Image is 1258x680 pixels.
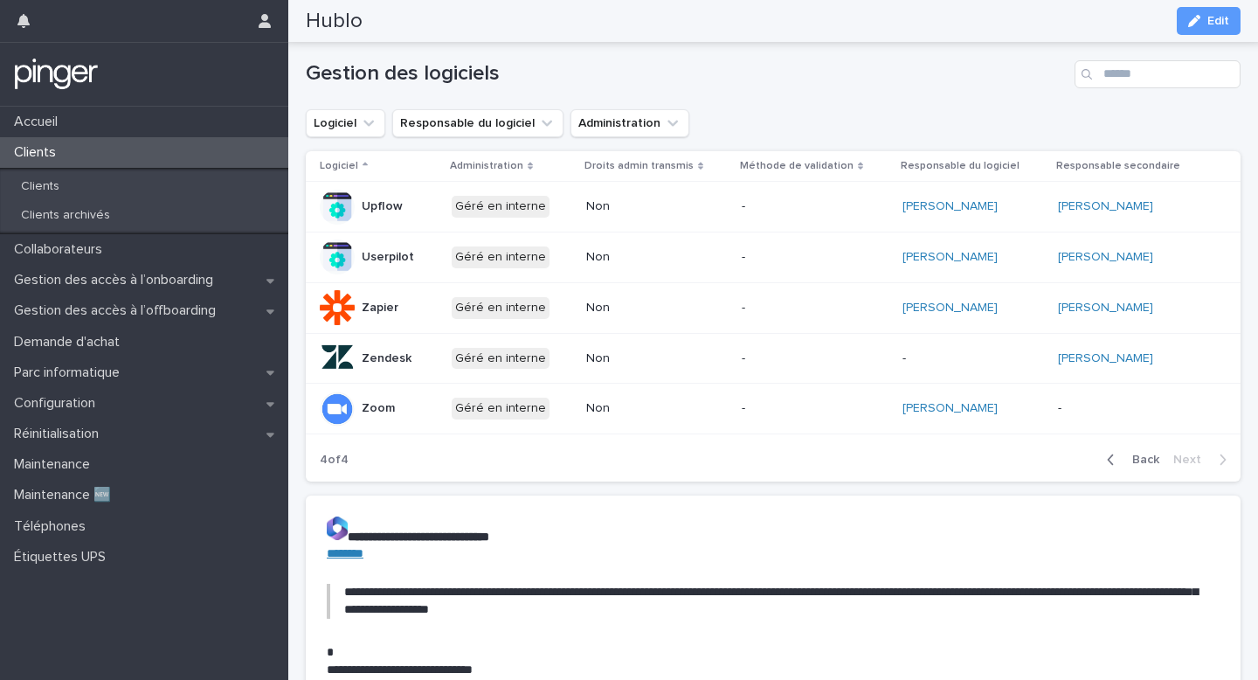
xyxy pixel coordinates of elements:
[1058,401,1204,416] p: -
[306,109,385,137] button: Logiciel
[362,401,395,416] p: Zoom
[7,302,230,319] p: Gestion des accès à l’offboarding
[7,549,120,566] p: Étiquettes UPS
[452,246,550,268] div: Géré en interne
[1056,156,1180,176] p: Responsable secondaire
[902,301,998,316] a: [PERSON_NAME]
[7,487,125,503] p: Maintenance 🆕
[586,301,728,316] p: Non
[902,199,998,214] a: [PERSON_NAME]
[1122,454,1159,466] span: Back
[306,333,1241,384] tr: ZendeskGéré en interneNon--[PERSON_NAME]
[7,456,104,473] p: Maintenance
[362,351,411,366] p: Zendesk
[452,398,550,420] div: Géré en interne
[570,109,689,137] button: Administration
[7,518,100,535] p: Téléphones
[306,282,1241,333] tr: ZapierGéré en interneNon-[PERSON_NAME] [PERSON_NAME]
[1166,452,1241,468] button: Next
[14,57,99,92] img: mTgBEunGTSyRkCgitkcU
[742,250,888,265] p: -
[740,156,854,176] p: Méthode de validation
[306,232,1241,282] tr: UserpilotGéré en interneNon-[PERSON_NAME] [PERSON_NAME]
[306,61,1068,87] h1: Gestion des logiciels
[586,199,728,214] p: Non
[1075,60,1241,88] input: Search
[742,199,888,214] p: -
[902,401,998,416] a: [PERSON_NAME]
[392,109,563,137] button: Responsable du logiciel
[1207,15,1229,27] span: Edit
[452,348,550,370] div: Géré en interne
[1058,351,1153,366] a: [PERSON_NAME]
[7,179,73,194] p: Clients
[742,351,888,366] p: -
[450,156,523,176] p: Administration
[586,351,728,366] p: Non
[742,301,888,316] p: -
[1058,199,1153,214] a: [PERSON_NAME]
[742,401,888,416] p: -
[320,156,358,176] p: Logiciel
[901,156,1020,176] p: Responsable du logiciel
[1058,301,1153,316] a: [PERSON_NAME]
[7,334,134,350] p: Demande d'achat
[586,250,728,265] p: Non
[362,301,398,316] p: Zapier
[7,114,72,130] p: Accueil
[7,272,227,288] p: Gestion des accès à l’onboarding
[7,144,70,161] p: Clients
[306,384,1241,434] tr: ZoomGéré en interneNon-[PERSON_NAME] -
[7,208,124,223] p: Clients archivés
[7,395,109,412] p: Configuration
[7,364,134,381] p: Parc informatique
[586,401,728,416] p: Non
[7,241,116,258] p: Collaborateurs
[584,156,694,176] p: Droits admin transmis
[306,182,1241,232] tr: UpflowGéré en interneNon-[PERSON_NAME] [PERSON_NAME]
[7,426,113,442] p: Réinitialisation
[452,196,550,218] div: Géré en interne
[1093,452,1166,468] button: Back
[362,199,403,214] p: Upflow
[1173,454,1212,466] span: Next
[327,517,348,539] img: Z
[902,351,1044,366] p: -
[902,250,998,265] a: [PERSON_NAME]
[306,439,363,482] p: 4 of 4
[306,9,363,34] h2: Hublo
[1058,250,1153,265] a: [PERSON_NAME]
[1177,7,1241,35] button: Edit
[452,297,550,319] div: Géré en interne
[362,250,414,265] p: Userpilot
